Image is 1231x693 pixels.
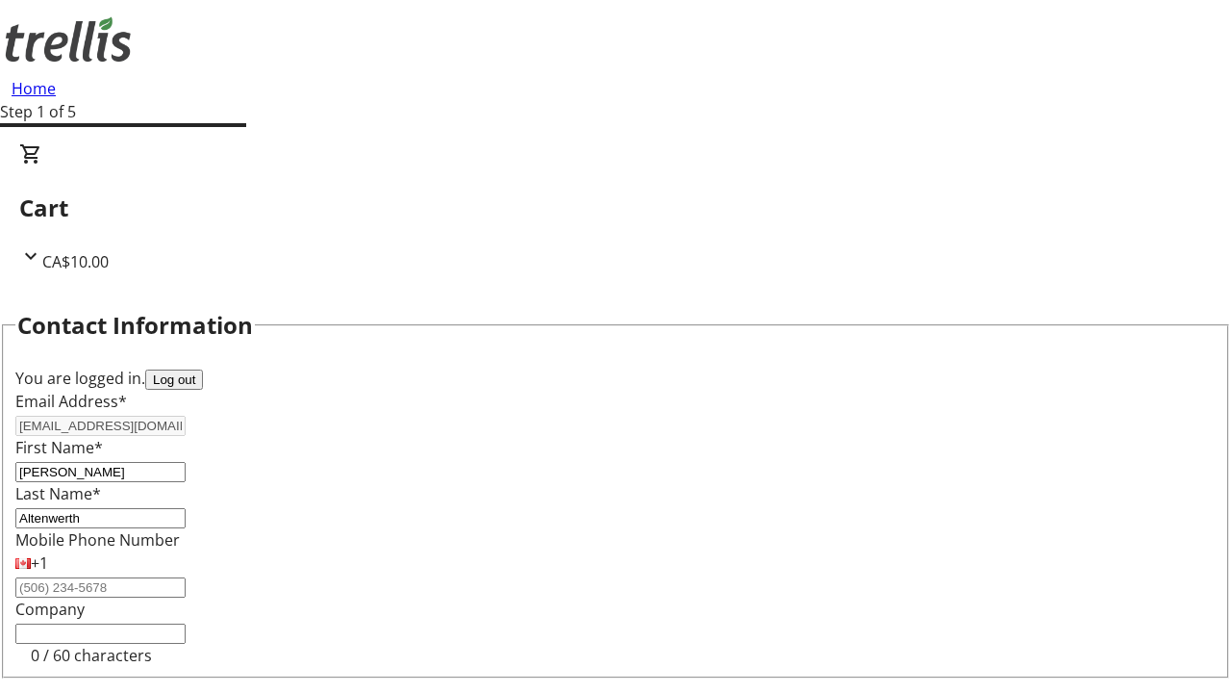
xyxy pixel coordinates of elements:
label: Last Name* [15,483,101,504]
div: You are logged in. [15,367,1216,390]
tr-character-limit: 0 / 60 characters [31,645,152,666]
label: Company [15,599,85,620]
h2: Contact Information [17,308,253,343]
div: CartCA$10.00 [19,142,1212,273]
label: Mobile Phone Number [15,529,180,551]
button: Log out [145,370,203,390]
span: CA$10.00 [42,251,109,272]
input: (506) 234-5678 [15,577,186,598]
label: Email Address* [15,391,127,412]
label: First Name* [15,437,103,458]
h2: Cart [19,191,1212,225]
